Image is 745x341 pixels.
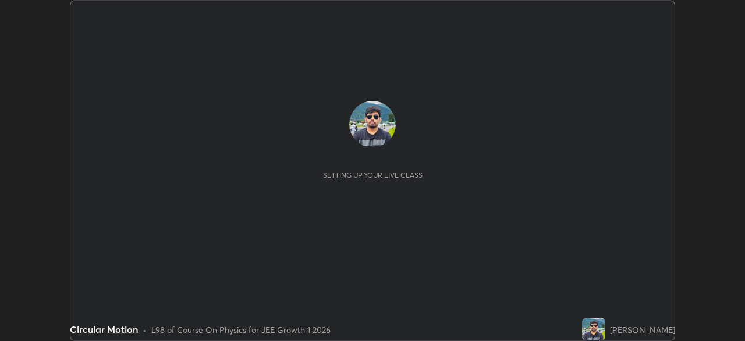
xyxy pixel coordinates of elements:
[349,101,396,147] img: b94a4ccbac2546dc983eb2139155ff30.jpg
[582,318,605,341] img: b94a4ccbac2546dc983eb2139155ff30.jpg
[70,322,138,336] div: Circular Motion
[323,171,423,180] div: Setting up your live class
[151,324,331,336] div: L98 of Course On Physics for JEE Growth 1 2026
[610,324,675,336] div: [PERSON_NAME]
[143,324,147,336] div: •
